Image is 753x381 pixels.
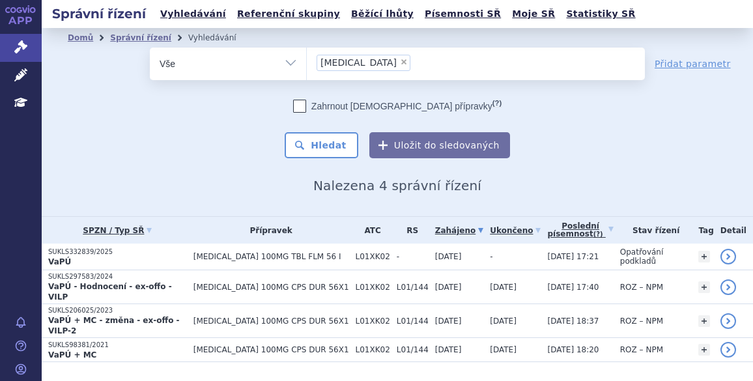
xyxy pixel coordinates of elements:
span: [MEDICAL_DATA] 100MG CPS DUR 56X1 [193,283,349,292]
input: [MEDICAL_DATA] [414,54,421,70]
th: RS [390,217,429,244]
a: Přidat parametr [655,57,731,70]
span: [DATE] 18:20 [547,345,599,354]
span: L01XK02 [356,252,390,261]
a: Ukončeno [490,221,541,240]
a: + [698,281,710,293]
span: [DATE] 18:37 [547,317,599,326]
span: ROZ – NPM [620,317,663,326]
a: SPZN / Typ SŘ [48,221,187,240]
th: Detail [714,217,753,244]
span: [DATE] [435,345,462,354]
a: detail [720,279,736,295]
a: Poslednípísemnost(?) [547,217,613,244]
li: Vyhledávání [188,28,253,48]
a: Zahájeno [435,221,483,240]
a: detail [720,249,736,264]
span: [MEDICAL_DATA] 100MG CPS DUR 56X1 [193,345,349,354]
a: + [698,344,710,356]
strong: VaPÚ + MC - změna - ex-offo - VILP-2 [48,316,180,335]
p: SUKLS206025/2023 [48,306,187,315]
a: + [698,315,710,327]
abbr: (?) [492,99,502,107]
span: L01XK02 [356,345,390,354]
span: - [397,252,429,261]
a: Písemnosti SŘ [421,5,505,23]
span: [DATE] [490,283,517,292]
a: + [698,251,710,262]
label: Zahrnout [DEMOGRAPHIC_DATA] přípravky [293,100,502,113]
span: × [400,58,408,66]
span: Nalezena 4 správní řízení [313,178,481,193]
span: [MEDICAL_DATA] 100MG CPS DUR 56X1 [193,317,349,326]
th: Přípravek [187,217,349,244]
a: Domů [68,33,93,42]
p: SUKLS297583/2024 [48,272,187,281]
span: [DATE] [435,252,462,261]
button: Uložit do sledovaných [369,132,510,158]
a: Statistiky SŘ [562,5,639,23]
p: SUKLS332839/2025 [48,247,187,257]
span: L01/144 [397,317,429,326]
button: Hledat [285,132,358,158]
span: ROZ – NPM [620,345,663,354]
strong: VaPÚ - Hodnocení - ex-offo - VILP [48,282,172,302]
p: SUKLS98381/2021 [48,341,187,350]
strong: VaPÚ [48,257,71,266]
span: [DATE] [435,317,462,326]
a: Referenční skupiny [233,5,344,23]
strong: VaPÚ + MC [48,350,96,360]
span: ROZ – NPM [620,283,663,292]
a: detail [720,313,736,329]
span: [DATE] [490,345,517,354]
span: [DATE] 17:40 [547,283,599,292]
span: L01/144 [397,283,429,292]
span: [DATE] [435,283,462,292]
span: [MEDICAL_DATA] [320,58,397,67]
th: ATC [349,217,390,244]
span: [MEDICAL_DATA] 100MG TBL FLM 56 I [193,252,349,261]
a: detail [720,342,736,358]
span: L01XK02 [356,283,390,292]
span: - [490,252,492,261]
span: [DATE] 17:21 [547,252,599,261]
span: L01XK02 [356,317,390,326]
a: Vyhledávání [156,5,230,23]
span: Opatřování podkladů [620,247,664,266]
h2: Správní řízení [42,5,156,23]
span: [DATE] [490,317,517,326]
a: Správní řízení [110,33,171,42]
a: Moje SŘ [508,5,559,23]
th: Stav řízení [614,217,692,244]
span: L01/144 [397,345,429,354]
th: Tag [692,217,713,244]
a: Běžící lhůty [347,5,418,23]
abbr: (?) [593,231,603,238]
